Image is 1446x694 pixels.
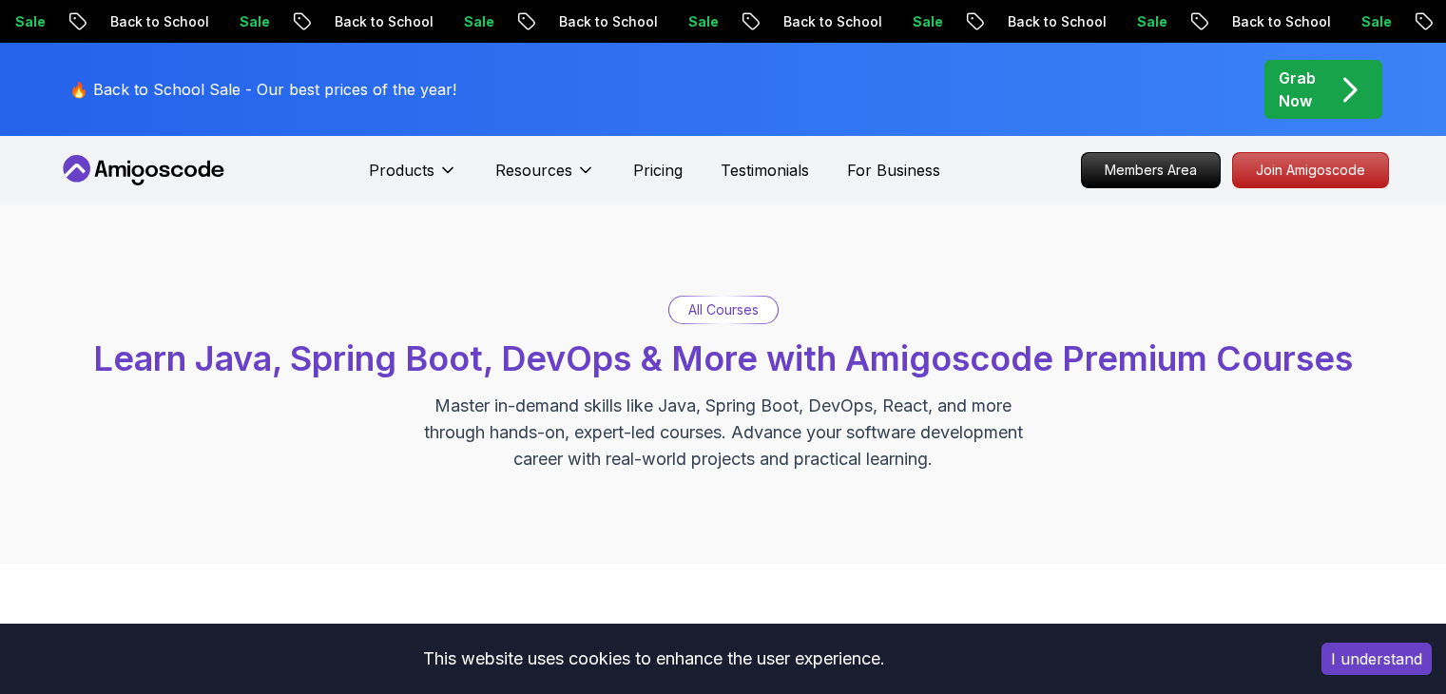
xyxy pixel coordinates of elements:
[284,12,414,31] p: Back to School
[633,159,683,182] a: Pricing
[847,159,940,182] a: For Business
[1081,152,1221,188] a: Members Area
[1321,643,1432,675] button: Accept cookies
[1082,153,1220,187] p: Members Area
[189,12,250,31] p: Sale
[495,159,572,182] p: Resources
[509,12,638,31] p: Back to School
[1233,153,1388,187] p: Join Amigoscode
[495,159,595,197] button: Resources
[369,159,457,197] button: Products
[404,393,1043,472] p: Master in-demand skills like Java, Spring Boot, DevOps, React, and more through hands-on, expert-...
[1182,12,1311,31] p: Back to School
[957,12,1087,31] p: Back to School
[69,78,456,101] p: 🔥 Back to School Sale - Our best prices of the year!
[414,12,474,31] p: Sale
[1279,67,1316,112] p: Grab Now
[60,12,189,31] p: Back to School
[638,12,699,31] p: Sale
[93,337,1353,379] span: Learn Java, Spring Boot, DevOps & More with Amigoscode Premium Courses
[721,159,809,182] a: Testimonials
[733,12,862,31] p: Back to School
[862,12,923,31] p: Sale
[1232,152,1389,188] a: Join Amigoscode
[14,638,1293,680] div: This website uses cookies to enhance the user experience.
[688,300,759,319] p: All Courses
[1087,12,1147,31] p: Sale
[369,159,434,182] p: Products
[1311,12,1372,31] p: Sale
